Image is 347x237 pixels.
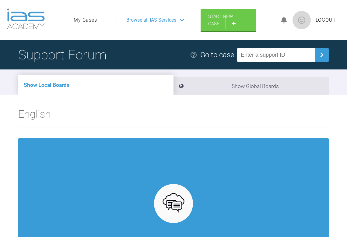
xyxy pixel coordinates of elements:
[237,48,315,62] input: Enter a support ID
[190,51,197,58] img: help.e70b9f3d.svg
[316,16,336,24] a: Logout
[18,44,107,65] h1: Support Forum
[162,192,185,215] img: opensource.6e495855.svg
[317,50,327,60] img: chevronRight.28bd32b0.svg
[7,9,45,29] img: logo-light.3e3ef733.png
[173,77,329,95] li: Show Global Boards
[200,49,234,61] div: Go to case
[201,9,256,31] a: Start New Case
[293,11,311,29] img: profile.png
[208,14,233,27] span: Start New Case
[126,16,176,24] span: Browse all IAS Services
[18,75,173,95] li: Show Local Boards
[18,106,329,128] h2: English
[74,16,97,24] a: My Cases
